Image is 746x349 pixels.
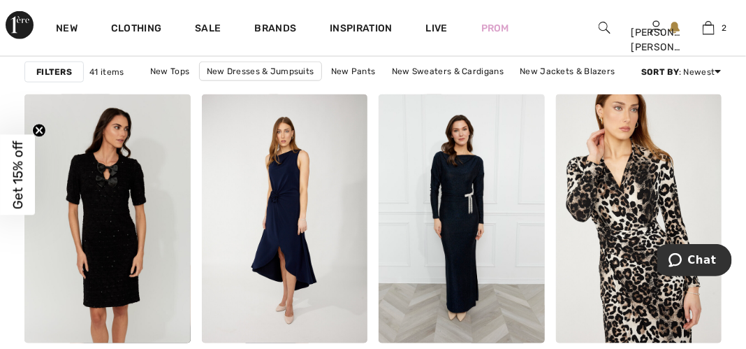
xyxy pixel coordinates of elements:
[650,20,662,36] img: My Info
[379,94,545,343] img: Formal Maxi Sheath Dress Style 259298. Twilight
[6,11,34,39] img: 1ère Avenue
[641,67,679,77] strong: Sort By
[657,244,732,279] iframe: Opens a widget where you can chat to one of our agents
[255,22,297,37] a: Brands
[631,25,682,55] div: [PERSON_NAME] [PERSON_NAME]
[199,62,322,81] a: New Dresses & Jumpsuits
[324,62,383,80] a: New Pants
[374,81,453,99] a: New Outerwear
[111,22,161,37] a: Clothing
[722,22,726,34] span: 2
[599,20,610,36] img: search the website
[481,21,509,36] a: Prom
[650,21,662,34] a: Sign In
[385,62,511,80] a: New Sweaters & Cardigans
[10,141,26,209] span: Get 15% off
[641,66,722,78] div: : Newest
[195,22,221,37] a: Sale
[330,22,392,37] span: Inspiration
[56,22,78,37] a: New
[32,123,46,137] button: Close teaser
[89,66,124,78] span: 41 items
[313,81,371,99] a: New Skirts
[703,20,715,36] img: My Bag
[683,20,734,36] a: 2
[556,94,722,343] img: Animal Print Wrap Dress Style 254217. Beige/Black
[513,62,622,80] a: New Jackets & Blazers
[426,21,448,36] a: Live
[202,94,368,343] img: Sleeveless Fit and Flare Dress Style 254009. Midnight
[24,94,191,343] img: Knee-Length Bodycon Dress Style 254177. Black
[36,66,72,78] strong: Filters
[143,62,196,80] a: New Tops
